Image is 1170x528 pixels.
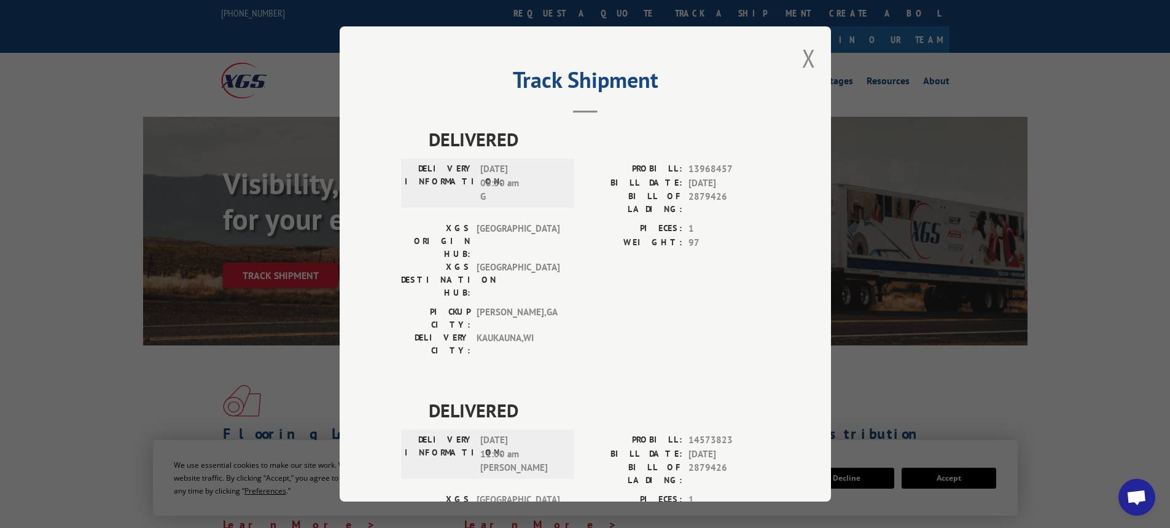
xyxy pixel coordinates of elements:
[688,162,770,176] span: 13968457
[688,236,770,250] span: 97
[585,433,682,447] label: PROBILL:
[401,305,470,331] label: PICKUP CITY:
[688,493,770,507] span: 1
[585,461,682,487] label: BILL OF LADING:
[585,162,682,176] label: PROBILL:
[477,261,560,299] span: [GEOGRAPHIC_DATA]
[585,222,682,236] label: PIECES:
[480,162,563,204] span: [DATE] 08:30 am G
[688,447,770,462] span: [DATE]
[1118,479,1155,516] div: Open chat
[585,176,682,191] label: BILL DATE:
[477,222,560,261] span: [GEOGRAPHIC_DATA]
[477,331,560,357] span: KAUKAUNA , WI
[401,261,470,299] label: XGS DESTINATION HUB:
[688,461,770,487] span: 2879426
[688,176,770,191] span: [DATE]
[480,433,563,475] span: [DATE] 11:00 am [PERSON_NAME]
[585,493,682,507] label: PIECES:
[585,236,682,250] label: WEIGHT:
[401,222,470,261] label: XGS ORIGIN HUB:
[401,331,470,357] label: DELIVERY CITY:
[477,305,560,331] span: [PERSON_NAME] , GA
[585,447,682,462] label: BILL DATE:
[405,433,474,475] label: DELIVERY INFORMATION:
[585,190,682,216] label: BILL OF LADING:
[401,71,770,95] h2: Track Shipment
[429,125,770,153] span: DELIVERED
[405,162,474,204] label: DELIVERY INFORMATION:
[688,222,770,236] span: 1
[429,396,770,424] span: DELIVERED
[688,433,770,447] span: 14573823
[802,42,816,74] button: Close modal
[688,190,770,216] span: 2879426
